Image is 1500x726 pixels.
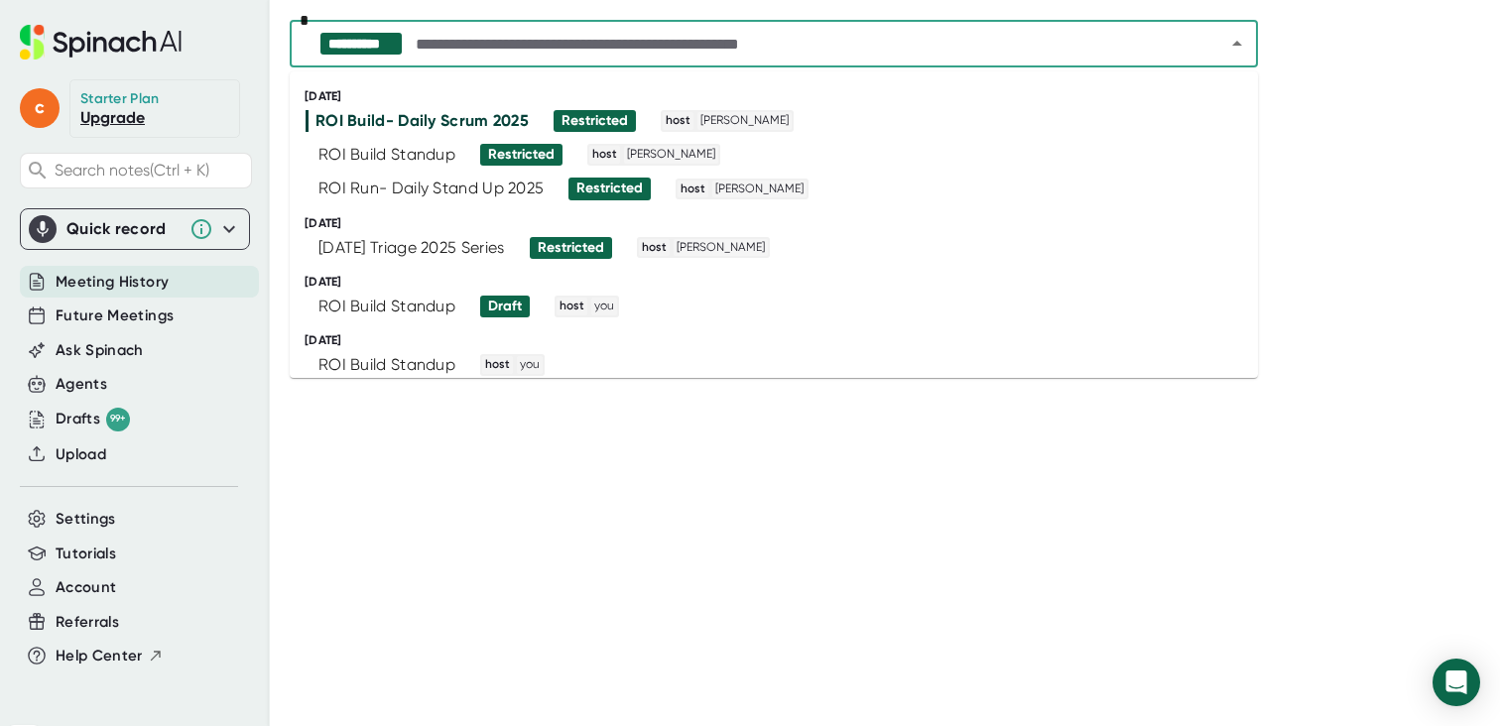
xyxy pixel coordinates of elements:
[80,108,145,127] a: Upgrade
[318,297,455,316] div: ROI Build Standup
[576,180,643,197] div: Restricted
[663,112,693,130] span: host
[305,275,1258,290] div: [DATE]
[1223,30,1251,58] button: Close
[56,645,143,667] span: Help Center
[318,355,455,375] div: ROI Build Standup
[678,181,708,198] span: host
[562,112,628,130] div: Restricted
[697,112,792,130] span: [PERSON_NAME]
[318,145,455,165] div: ROI Build Standup
[56,508,116,531] button: Settings
[56,543,116,565] button: Tutorials
[56,645,164,667] button: Help Center
[482,356,513,374] span: host
[517,356,543,374] span: you
[55,161,246,180] span: Search notes (Ctrl + K)
[318,179,544,198] div: ROI Run- Daily Stand Up 2025
[56,373,107,396] button: Agents
[624,146,718,164] span: [PERSON_NAME]
[20,88,60,128] span: c
[1433,659,1480,706] div: Open Intercom Messenger
[66,219,180,239] div: Quick record
[315,111,529,131] div: ROI Build- Daily Scrum 2025
[56,271,169,294] button: Meeting History
[80,90,160,108] div: Starter Plan
[488,298,522,315] div: Draft
[56,339,144,362] button: Ask Spinach
[56,408,130,431] button: Drafts 99+
[56,408,130,431] div: Drafts
[674,239,768,257] span: [PERSON_NAME]
[591,298,617,315] span: you
[639,239,670,257] span: host
[557,298,587,315] span: host
[56,576,116,599] button: Account
[56,443,106,466] button: Upload
[56,611,119,634] button: Referrals
[589,146,620,164] span: host
[318,238,505,258] div: [DATE] Triage 2025 Series
[56,304,174,327] button: Future Meetings
[106,408,130,431] div: 99+
[29,209,241,249] div: Quick record
[712,181,807,198] span: [PERSON_NAME]
[305,216,1258,231] div: [DATE]
[305,333,1258,348] div: [DATE]
[488,146,555,164] div: Restricted
[538,239,604,257] div: Restricted
[305,89,1258,104] div: [DATE]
